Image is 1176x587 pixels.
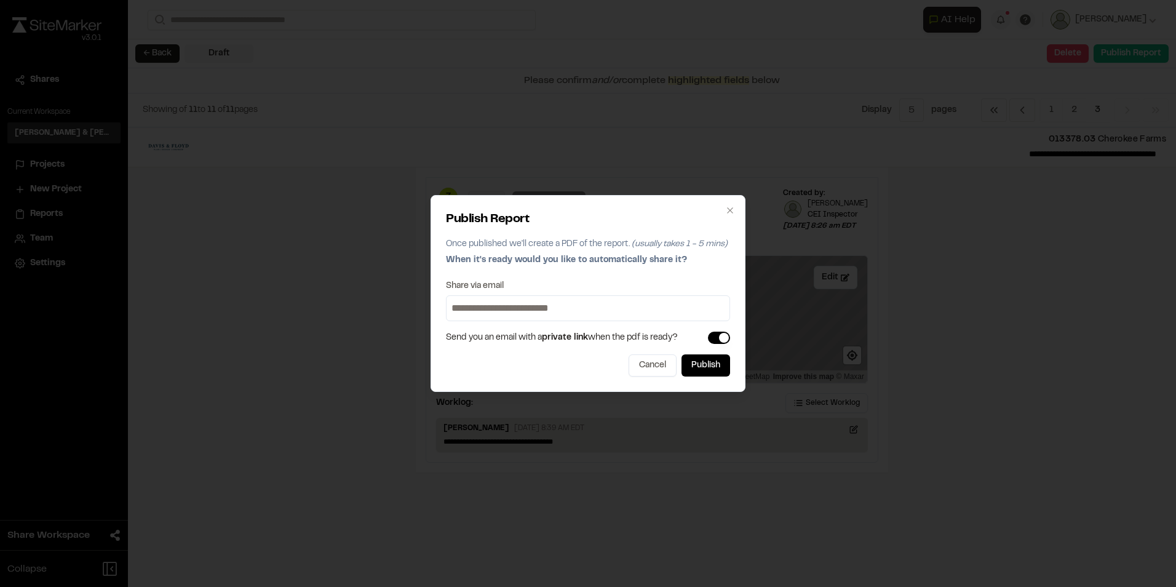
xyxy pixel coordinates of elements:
[446,210,730,229] h2: Publish Report
[629,354,677,377] button: Cancel
[446,238,730,251] p: Once published we'll create a PDF of the report.
[681,354,730,377] button: Publish
[542,334,588,341] span: private link
[446,331,678,345] span: Send you an email with a when the pdf is ready?
[446,257,687,264] span: When it's ready would you like to automatically share it?
[632,241,728,248] span: (usually takes 1 - 5 mins)
[446,282,504,290] label: Share via email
